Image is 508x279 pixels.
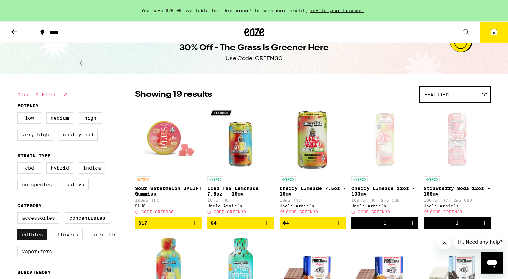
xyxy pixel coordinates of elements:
label: Prerolls [88,229,121,240]
div: Use Code: GREEN30 [226,55,282,62]
label: Very High [17,129,53,141]
p: 100mg THC [135,198,202,202]
p: HYBRID [207,176,223,182]
span: CODE GREEN30 [430,210,462,214]
div: Uncle Arnie's [424,204,491,208]
p: Showing 19 results [135,89,212,100]
label: Concentrates [65,212,110,224]
p: HYBRID [280,176,296,182]
button: 5 [480,22,508,43]
p: HYBRID [424,176,440,182]
img: PLUS - Sour Watermelon UPLIFT Gummies [135,106,202,173]
p: 100mg THC: 2mg CBD [424,198,491,202]
span: CODE GREEN30 [214,210,246,214]
a: Open page for Sour Watermelon UPLIFT Gummies from PLUS [135,106,202,217]
p: Cherry Limeade 7.5oz - 10mg [280,186,346,197]
iframe: Button to launch messaging window [481,252,503,274]
span: CODE GREEN30 [141,210,174,214]
p: Iced Tea Lemonade 7.5oz - 10mg [207,186,274,197]
div: Uncle Arnie's [207,204,274,208]
a: Open page for Cherry Limeade 12oz - 100mg from Uncle Arnie's [351,106,418,217]
div: 1 [456,220,459,226]
span: You have $20.00 available for this order! To earn more credit, [141,8,308,13]
p: HYBRID [351,176,368,182]
button: Increment [407,217,418,229]
label: Hybrid [46,162,73,174]
a: Open page for Iced Tea Lemonade 7.5oz - 10mg from Uncle Arnie's [207,106,274,217]
a: Open page for Cherry Limeade 7.5oz - 10mg from Uncle Arnie's [280,106,346,217]
h1: 30% Off - The Grass Is Greener Here [179,42,329,54]
label: Medium [46,112,73,124]
label: Flowers [53,229,83,240]
span: invite your friends. [308,8,367,13]
label: CBD [17,162,41,174]
p: 10mg THC [207,198,274,202]
div: Uncle Arnie's [280,204,346,208]
a: Open page for Strawberry Soda 12oz - 100mg from Uncle Arnie's [424,106,491,217]
label: Sativa [62,179,89,190]
div: 1 [383,220,386,226]
span: CODE GREEN30 [286,210,318,214]
p: Sour Watermelon UPLIFT Gummies [135,186,202,197]
button: Add to bag [280,217,346,229]
span: $4 [211,220,217,226]
p: SATIVA [135,176,151,182]
label: Vaporizers [17,246,56,257]
p: 100mg THC: 2mg CBD [351,198,418,202]
legend: Subcategory [17,270,51,275]
button: Add to bag [135,217,202,229]
span: 5 [493,31,495,35]
p: 10mg THC [280,198,346,202]
p: Strawberry Soda 12oz - 100mg [424,186,491,197]
button: Increment [479,217,491,229]
img: Uncle Arnie's - Iced Tea Lemonade 7.5oz - 10mg [207,106,274,173]
legend: Strain Type [17,153,51,158]
button: Add to bag [207,217,274,229]
legend: Category [17,203,42,208]
p: Cherry Limeade 12oz - 100mg [351,186,418,197]
img: Uncle Arnie's - Cherry Limeade 7.5oz - 10mg [280,106,346,173]
label: Edibles [17,229,47,240]
iframe: Close message [438,236,451,249]
label: High [79,112,102,124]
legend: Potency [17,103,39,108]
span: CODE GREEN30 [358,210,390,214]
label: No Species [17,179,56,190]
label: Low [17,112,41,124]
div: Uncle Arnie's [351,204,418,208]
button: Decrement [424,217,435,229]
span: $17 [138,220,147,226]
button: Decrement [351,217,363,229]
span: $4 [283,220,289,226]
label: Accessories [17,212,59,224]
label: Mostly CBD [59,129,98,141]
span: Featured [424,92,449,97]
div: PLUS [135,204,202,208]
iframe: Message from company [454,235,503,249]
button: Clear 1 filter [17,86,69,103]
label: Indica [79,162,105,174]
